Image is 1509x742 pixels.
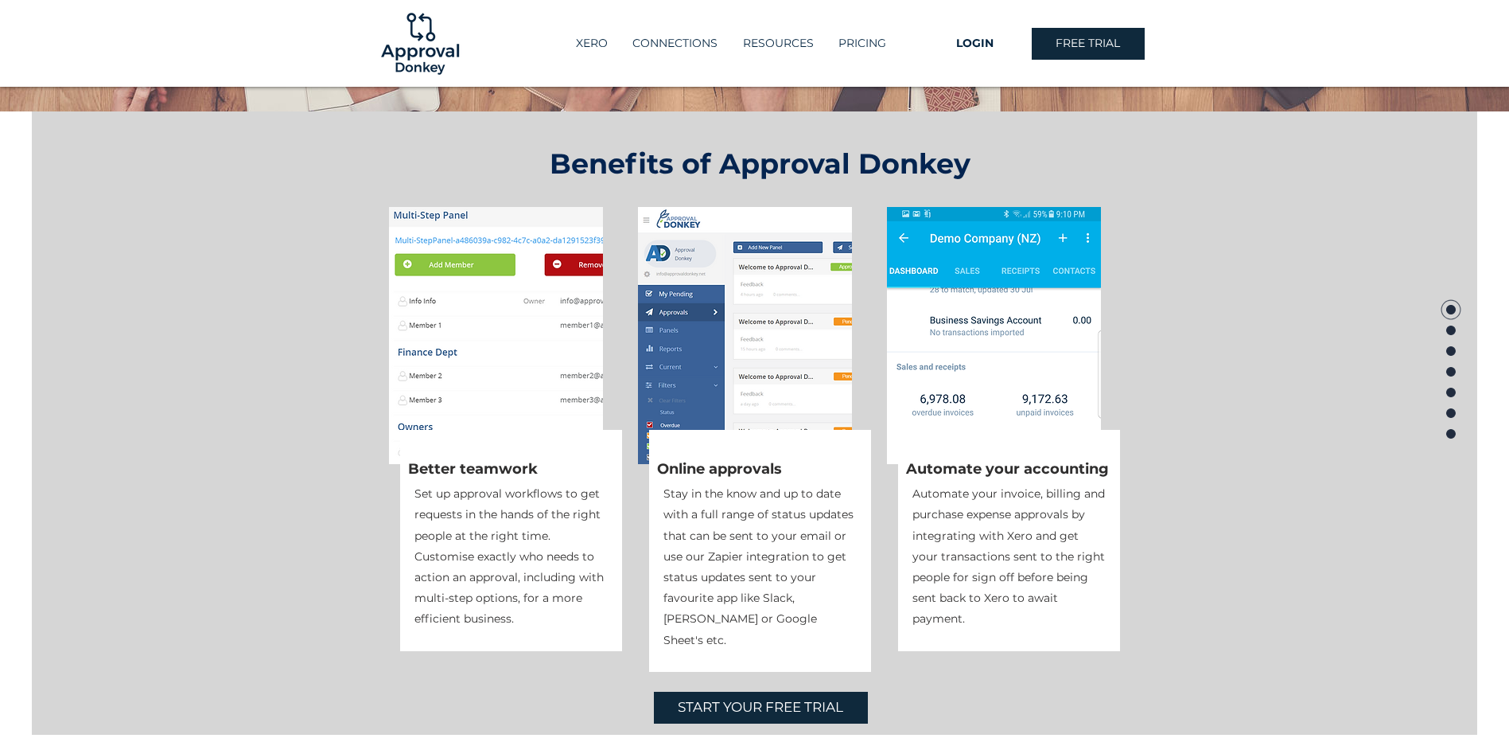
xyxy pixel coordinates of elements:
[1440,299,1462,443] nav: Page
[1056,36,1120,52] span: FREE TRIAL
[906,460,1109,478] span: Automate your accounting
[730,30,826,57] div: RESOURCES
[624,30,725,57] p: CONNECTIONS
[568,30,616,57] p: XERO
[919,28,1032,60] a: LOGIN
[550,146,970,181] span: Benefits of Approval Donkey
[663,486,854,646] span: Stay in the know and up to date with a full range of status updates that can be sent to your emai...
[657,460,782,478] span: Online approvals
[543,30,919,57] nav: Site
[830,30,894,57] p: PRICING
[389,207,603,464] img: Step Panel Members.PNG
[735,30,822,57] p: RESOURCES
[887,207,1101,464] img: Screenshot_20170731-211026.png
[1032,28,1145,60] a: FREE TRIAL
[956,36,994,52] span: LOGIN
[408,460,538,478] span: Better teamwork
[826,30,899,57] a: PRICING
[414,486,604,626] span: Set up approval workflows to get requests in the hands of the right people at the right time. Cus...
[620,30,730,57] a: CONNECTIONS
[912,486,1105,626] span: Automate your invoice, billing and purchase expense approvals by integrating with Xero and get yo...
[377,1,463,87] img: Logo-01.png
[563,30,620,57] a: XERO
[654,692,868,724] a: START YOUR FREE TRIAL
[678,698,843,717] span: START YOUR FREE TRIAL
[638,207,852,464] img: Dashboard info_ad.net.PNG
